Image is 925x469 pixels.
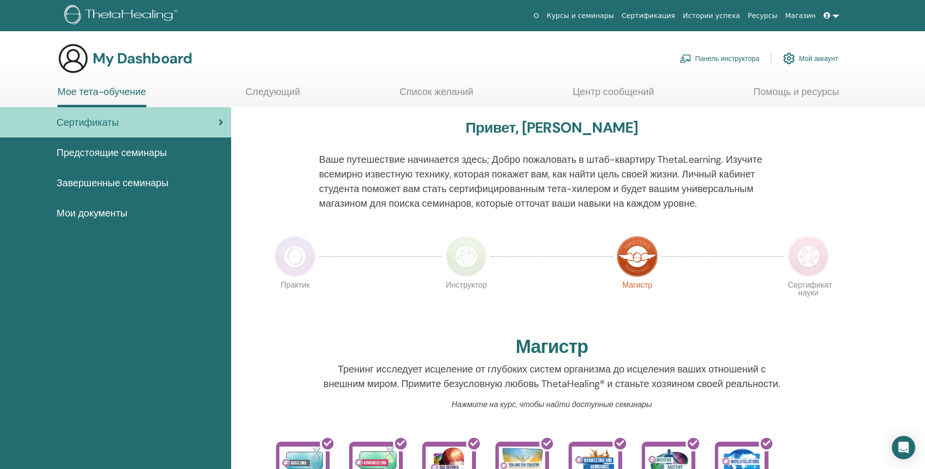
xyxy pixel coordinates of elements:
img: generic-user-icon.jpg [58,43,89,74]
a: Мой аккаунт [783,48,838,69]
span: Мои документы [57,206,127,220]
a: Мое тета-обучение [58,86,146,107]
h3: Привет, [PERSON_NAME] [466,119,638,137]
a: Курсы и семинары [543,7,618,25]
p: Ваше путешествие начинается здесь; Добро пожаловать в штаб-квартиру ThetaLearning. Изучите всемир... [319,152,785,211]
span: Завершенные семинары [57,176,168,190]
img: Instructor [446,236,487,277]
p: Магистр [617,281,658,322]
p: Тренинг исследует исцеление от глубоких систем организма до исцеления ваших отношений с внешним м... [319,362,785,391]
span: Предстоящие семинары [57,145,167,160]
div: Open Intercom Messenger [892,436,915,459]
img: Certificate of Science [788,236,829,277]
a: Панель инструктора [680,48,760,69]
a: О [530,7,543,25]
a: Ресурсы [744,7,782,25]
a: Сертификация [618,7,679,25]
img: cog.svg [783,50,795,67]
a: Помощь и ресурсы [753,86,839,105]
p: Нажмите на курс, чтобы найти доступные семинары [319,399,785,410]
span: Сертификаты [57,115,119,130]
img: Master [617,236,658,277]
p: Сертификат науки [788,281,829,322]
h3: My Dashboard [93,50,192,67]
p: Практик [275,281,315,322]
a: Истории успеха [679,7,744,25]
a: Список желаний [399,86,473,105]
img: logo.png [64,5,181,27]
h2: Магистр [515,336,588,358]
img: Practitioner [275,236,315,277]
a: Центр сообщений [572,86,654,105]
img: chalkboard-teacher.svg [680,54,691,63]
a: Следующий [245,86,300,105]
a: Магазин [781,7,819,25]
p: Инструктор [446,281,487,322]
